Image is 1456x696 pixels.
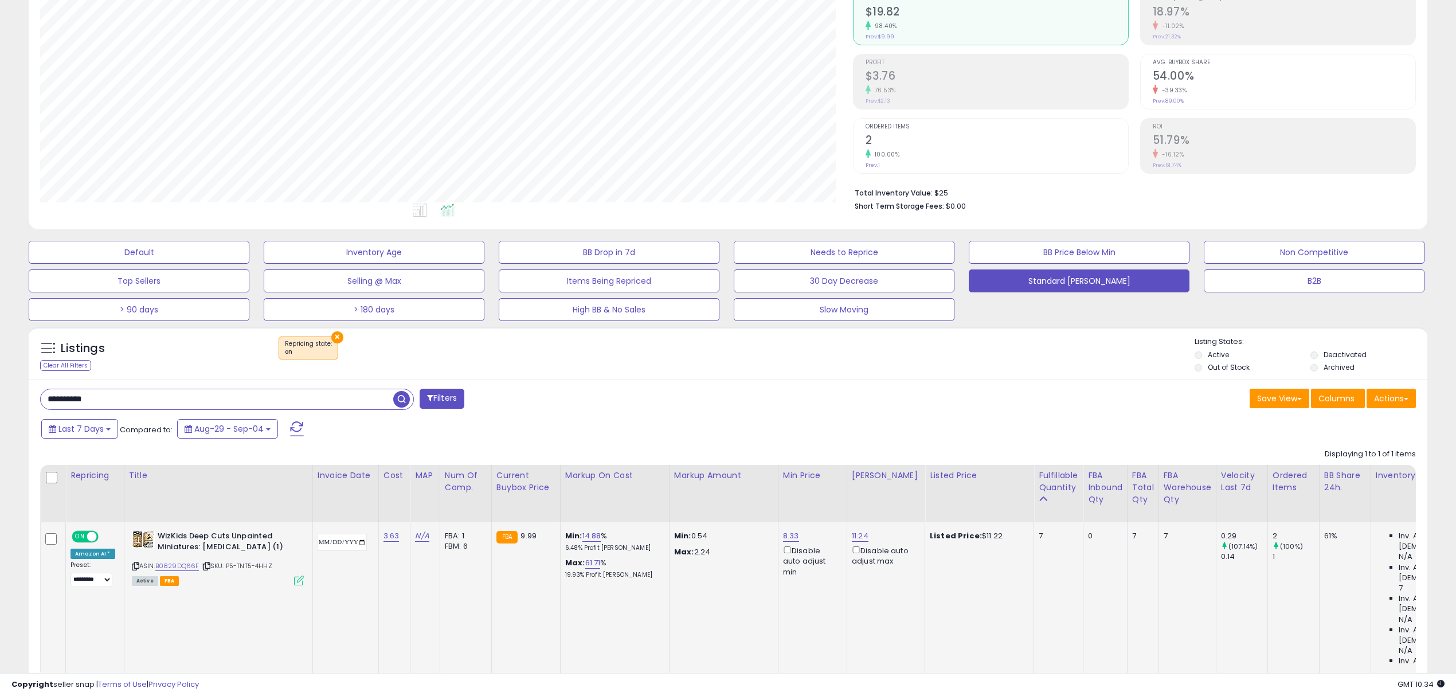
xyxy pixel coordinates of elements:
small: FBA [496,531,518,543]
div: FBA inbound Qty [1088,470,1122,506]
div: Num of Comp. [445,470,487,494]
span: 9.99 [520,530,537,541]
h5: Listings [61,341,105,357]
span: ROI [1153,124,1415,130]
button: Selling @ Max [264,269,484,292]
span: | SKU: P5-TNT5-4HHZ [201,561,272,570]
small: Prev: 21.32% [1153,33,1181,40]
div: 1 [1273,552,1319,562]
p: 19.93% Profit [PERSON_NAME] [565,571,660,579]
button: Inventory Age [264,241,484,264]
div: Markup Amount [674,470,773,482]
div: 0.14 [1221,552,1267,562]
small: -39.33% [1158,86,1187,95]
b: Max: [565,557,585,568]
div: Disable auto adjust min [783,544,838,577]
small: -11.02% [1158,22,1184,30]
p: 6.48% Profit [PERSON_NAME] [565,544,660,552]
small: (107.14%) [1228,542,1258,551]
h2: 51.79% [1153,134,1415,149]
div: 7 [1164,531,1207,541]
div: % [565,531,660,552]
div: Disable auto adjust max [852,544,916,566]
span: N/A [1399,615,1412,625]
div: ASIN: [132,531,304,584]
label: Archived [1324,362,1355,372]
span: ON [73,532,87,542]
th: The percentage added to the cost of goods (COGS) that forms the calculator for Min & Max prices. [560,465,669,522]
button: Items Being Repriced [499,269,719,292]
span: Profit [866,60,1128,66]
h2: $19.82 [866,5,1128,21]
div: [PERSON_NAME] [852,470,920,482]
div: 7 [1039,531,1074,541]
div: Invoice Date [318,470,374,482]
div: Amazon AI * [71,549,115,559]
b: Min: [565,530,582,541]
img: 51xqxS3ha4L._SL40_.jpg [132,531,155,548]
span: N/A [1399,646,1412,656]
li: $25 [855,185,1408,199]
small: 76.53% [871,86,896,95]
span: Last 7 Days [58,423,104,435]
button: Filters [420,389,464,409]
span: Aug-29 - Sep-04 [194,423,264,435]
a: 61.71 [585,557,601,569]
span: N/A [1399,552,1412,562]
small: 100.00% [871,150,900,159]
button: Top Sellers [29,269,249,292]
b: Short Term Storage Fees: [855,201,944,211]
span: Ordered Items [866,124,1128,130]
label: Out of Stock [1208,362,1250,372]
div: Title [129,470,308,482]
small: Prev: 1 [866,162,880,169]
a: 8.33 [783,530,799,542]
span: Columns [1318,393,1355,404]
span: FBA [160,576,179,586]
div: Cost [383,470,406,482]
button: > 180 days [264,298,484,321]
button: BB Price Below Min [969,241,1189,264]
small: Prev: $2.13 [866,97,890,104]
span: All listings currently available for purchase on Amazon [132,576,158,586]
div: FBA Total Qty [1132,470,1154,506]
a: 11.24 [852,530,868,542]
h2: 2 [866,134,1128,149]
button: B2B [1204,269,1424,292]
div: 0 [1088,531,1118,541]
div: BB Share 24h. [1324,470,1366,494]
h2: 18.97% [1153,5,1415,21]
div: Preset: [71,561,115,587]
div: 0.29 [1221,531,1267,541]
button: High BB & No Sales [499,298,719,321]
div: FBA: 1 [445,531,483,541]
a: Privacy Policy [148,679,199,690]
div: Current Buybox Price [496,470,555,494]
button: BB Drop in 7d [499,241,719,264]
button: Non Competitive [1204,241,1424,264]
span: OFF [97,532,115,542]
div: 7 [1132,531,1150,541]
h2: $3.76 [866,69,1128,85]
button: Save View [1250,389,1309,408]
button: Columns [1311,389,1365,408]
strong: Copyright [11,679,53,690]
b: Listed Price: [930,530,982,541]
div: Clear All Filters [40,360,91,371]
p: 0.54 [674,531,769,541]
div: $11.22 [930,531,1025,541]
button: 30 Day Decrease [734,269,954,292]
span: 2025-09-15 10:34 GMT [1398,679,1445,690]
a: 3.63 [383,530,400,542]
button: Aug-29 - Sep-04 [177,419,278,439]
a: Terms of Use [98,679,147,690]
button: Last 7 Days [41,419,118,439]
div: on [285,348,332,356]
small: (100%) [1280,542,1303,551]
b: Total Inventory Value: [855,188,933,198]
div: 61% [1324,531,1362,541]
span: Avg. Buybox Share [1153,60,1415,66]
b: WizKids Deep Cuts Unpainted Miniatures: [MEDICAL_DATA] (1) [158,531,297,555]
button: Actions [1367,389,1416,408]
small: 98.40% [871,22,897,30]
